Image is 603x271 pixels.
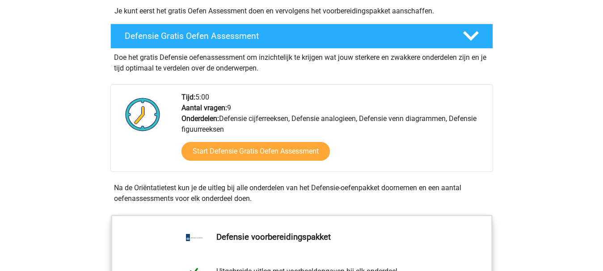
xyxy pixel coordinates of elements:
[110,49,493,74] div: Doe het gratis Defensie oefenassessment om inzichtelijk te krijgen wat jouw sterkere en zwakkere ...
[107,24,497,49] a: Defensie Gratis Oefen Assessment
[175,92,492,171] div: 5:00 9 Defensie cijferreeksen, Defensie analogieen, Defensie venn diagrammen, Defensie figuurreeksen
[181,142,330,161] a: Start Defensie Gratis Oefen Assessment
[181,104,227,112] b: Aantal vragen:
[110,183,493,204] div: Na de Oriëntatietest kun je de uitleg bij alle onderdelen van het Defensie-oefenpakket doornemen ...
[120,92,165,137] img: Klok
[181,114,219,123] b: Onderdelen:
[181,93,195,101] b: Tijd:
[125,31,448,41] h4: Defensie Gratis Oefen Assessment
